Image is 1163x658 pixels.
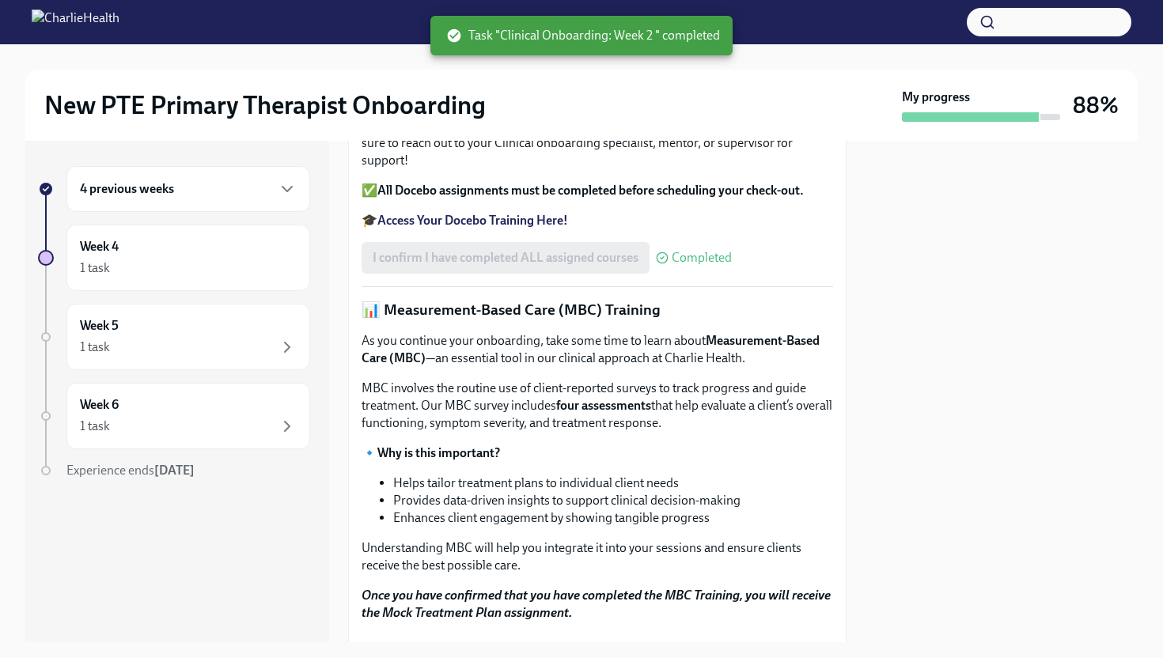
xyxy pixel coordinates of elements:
[362,182,833,199] p: ✅
[80,396,119,414] h6: Week 6
[377,213,568,228] a: Access Your Docebo Training Here!
[66,463,195,478] span: Experience ends
[80,259,110,277] div: 1 task
[80,180,174,198] h6: 4 previous weeks
[362,380,833,432] p: MBC involves the routine use of client-reported surveys to track progress and guide treatment. Ou...
[362,212,833,229] p: 🎓
[1073,91,1119,119] h3: 88%
[66,166,310,212] div: 4 previous weeks
[446,27,720,44] span: Task "Clinical Onboarding: Week 2 " completed
[393,492,833,509] li: Provides data-driven insights to support clinical decision-making
[38,383,310,449] a: Week 61 task
[377,183,804,198] strong: All Docebo assignments must be completed before scheduling your check-out.
[672,251,732,264] span: Completed
[80,238,119,255] h6: Week 4
[362,332,833,367] p: As you continue your onboarding, take some time to learn about —an essential tool in our clinical...
[154,463,195,478] strong: [DATE]
[80,418,110,435] div: 1 task
[32,9,119,35] img: CharlieHealth
[362,300,833,320] p: 📊 Measurement-Based Care (MBC) Training
[38,225,310,291] a: Week 41 task
[556,398,651,413] strong: four assessments
[902,89,970,106] strong: My progress
[362,539,833,574] p: Understanding MBC will help you integrate it into your sessions and ensure clients receive the be...
[377,445,500,460] strong: Why is this important?
[44,89,486,121] h2: New PTE Primary Therapist Onboarding
[80,338,110,356] div: 1 task
[393,509,833,527] li: Enhances client engagement by showing tangible progress
[80,317,119,335] h6: Week 5
[38,304,310,370] a: Week 51 task
[362,588,831,620] strong: Once you have confirmed that you have completed the MBC Training, you will receive the Mock Treat...
[393,475,833,492] li: Helps tailor treatment plans to individual client needs
[362,444,833,462] p: 🔹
